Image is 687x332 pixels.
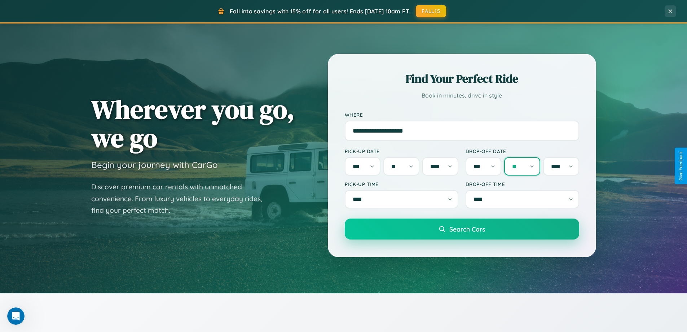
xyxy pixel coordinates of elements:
h1: Wherever you go, we go [91,95,295,152]
iframe: Intercom live chat [7,307,25,325]
label: Drop-off Time [466,181,579,187]
button: Search Cars [345,219,579,240]
h3: Begin your journey with CarGo [91,159,218,170]
span: Fall into savings with 15% off for all users! Ends [DATE] 10am PT. [230,8,410,15]
label: Drop-off Date [466,148,579,154]
h2: Find Your Perfect Ride [345,71,579,87]
div: Give Feedback [678,151,683,181]
p: Book in minutes, drive in style [345,90,579,101]
label: Pick-up Date [345,148,458,154]
p: Discover premium car rentals with unmatched convenience. From luxury vehicles to everyday rides, ... [91,181,272,216]
button: FALL15 [416,5,446,17]
span: Search Cars [449,225,485,233]
label: Pick-up Time [345,181,458,187]
label: Where [345,112,579,118]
